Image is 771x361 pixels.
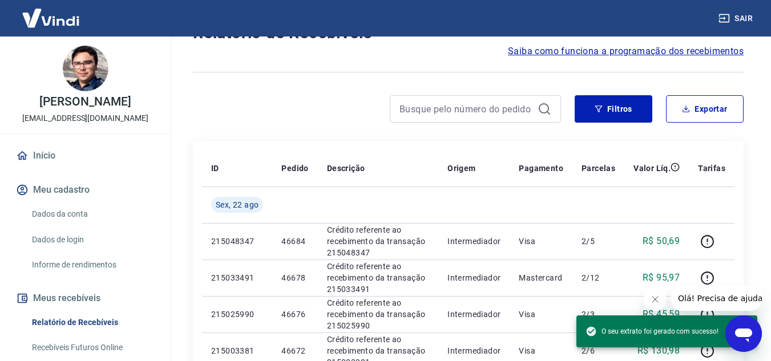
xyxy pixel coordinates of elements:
p: Tarifas [698,163,725,174]
p: 2/5 [582,236,615,247]
p: 2/6 [582,345,615,356]
a: Recebíveis Futuros Online [27,336,157,359]
p: R$ 95,97 [643,271,680,285]
p: Crédito referente ao recebimento da transação 215025990 [327,297,429,331]
p: Intermediador [447,236,500,247]
p: Origem [447,163,475,174]
p: R$ 130,98 [637,344,680,358]
p: Crédito referente ao recebimento da transação 215033491 [327,261,429,295]
p: R$ 45,59 [643,307,680,321]
p: 46678 [281,272,308,283]
input: Busque pelo número do pedido [399,100,533,117]
button: Meu cadastro [14,177,157,202]
p: 215003381 [211,345,263,356]
p: [PERSON_NAME] [39,96,131,108]
p: Parcelas [582,163,615,174]
p: Crédito referente ao recebimento da transação 215048347 [327,224,429,258]
p: 2/12 [582,272,615,283]
p: ID [211,163,219,174]
p: Intermediador [447,309,500,320]
a: Início [14,143,157,168]
p: Visa [519,345,563,356]
p: 2/3 [582,309,615,320]
p: Intermediador [447,272,500,283]
iframe: Fechar mensagem [644,288,667,311]
p: 215025990 [211,309,263,320]
p: Valor Líq. [633,163,671,174]
p: Visa [519,309,563,320]
p: R$ 50,69 [643,234,680,248]
button: Exportar [666,95,744,123]
p: 46684 [281,236,308,247]
p: 215048347 [211,236,263,247]
span: Sex, 22 ago [216,199,259,210]
a: Dados da conta [27,202,157,226]
p: Intermediador [447,345,500,356]
iframe: Botão para abrir a janela de mensagens [725,315,762,352]
a: Relatório de Recebíveis [27,311,157,334]
span: Olá! Precisa de ajuda? [7,8,96,17]
button: Meus recebíveis [14,286,157,311]
p: Pedido [281,163,308,174]
button: Sair [716,8,757,29]
iframe: Mensagem da empresa [671,286,762,311]
img: 5f3176ab-3122-416e-a87a-80a4ad3e2de9.jpeg [63,46,108,91]
p: 46676 [281,309,308,320]
p: 215033491 [211,272,263,283]
button: Filtros [575,95,652,123]
p: Visa [519,236,563,247]
a: Dados de login [27,228,157,252]
p: [EMAIL_ADDRESS][DOMAIN_NAME] [22,112,148,124]
p: Descrição [327,163,365,174]
span: O seu extrato foi gerado com sucesso! [586,326,718,337]
a: Saiba como funciona a programação dos recebimentos [508,44,744,58]
p: 46672 [281,345,308,356]
img: Vindi [14,1,88,35]
a: Informe de rendimentos [27,253,157,277]
p: Pagamento [519,163,563,174]
p: Mastercard [519,272,563,283]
